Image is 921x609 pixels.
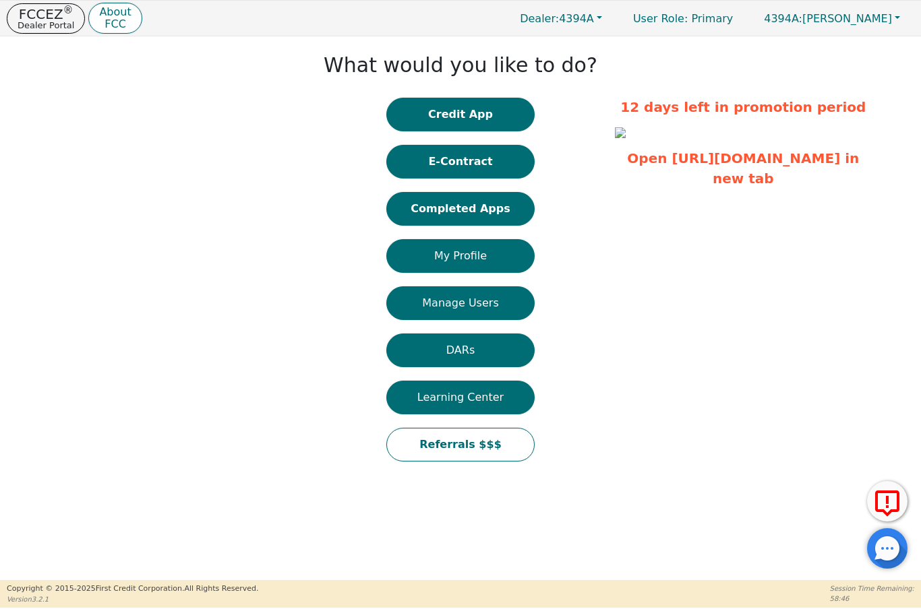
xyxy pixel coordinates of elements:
button: Learning Center [386,381,535,414]
button: Report Error to FCC [867,481,908,521]
a: User Role: Primary [620,5,746,32]
span: User Role : [633,12,688,25]
button: Referrals $$$ [386,428,535,461]
p: Version 3.2.1 [7,594,258,604]
img: ef1eaf47-3173-44bc-82a4-90aa5efd2308 [615,127,626,138]
sup: ® [63,4,73,16]
p: Primary [620,5,746,32]
button: E-Contract [386,145,535,179]
button: Manage Users [386,286,535,320]
p: FCC [99,19,131,30]
h1: What would you like to do? [324,53,597,77]
button: 4394A:[PERSON_NAME] [750,8,914,29]
p: 58:46 [830,594,914,604]
p: Dealer Portal [18,21,74,30]
button: Dealer:4394A [506,8,616,29]
span: Dealer: [520,12,559,25]
a: Open [URL][DOMAIN_NAME] in new tab [627,150,859,187]
span: 4394A [520,12,594,25]
button: Completed Apps [386,192,535,226]
p: About [99,7,131,18]
button: AboutFCC [88,3,142,34]
p: Copyright © 2015- 2025 First Credit Corporation. [7,583,258,595]
p: Session Time Remaining: [830,583,914,594]
span: [PERSON_NAME] [764,12,892,25]
span: 4394A: [764,12,802,25]
p: 12 days left in promotion period [615,97,871,117]
span: All Rights Reserved. [184,584,258,593]
button: DARs [386,333,535,367]
button: FCCEZ®Dealer Portal [7,3,85,34]
p: FCCEZ [18,7,74,21]
button: My Profile [386,239,535,273]
button: Credit App [386,98,535,131]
